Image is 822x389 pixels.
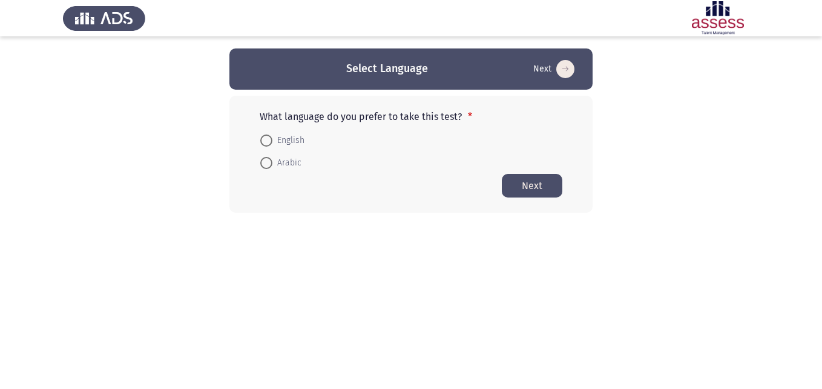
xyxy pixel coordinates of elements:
button: Start assessment [530,59,578,79]
button: Start assessment [502,174,562,198]
p: What language do you prefer to take this test? [260,111,562,122]
span: Arabic [272,156,301,170]
h3: Select Language [346,61,428,76]
img: Assess Talent Management logo [63,1,145,35]
span: English [272,133,304,148]
img: Assessment logo of ASSESS Employability - EBI [677,1,759,35]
